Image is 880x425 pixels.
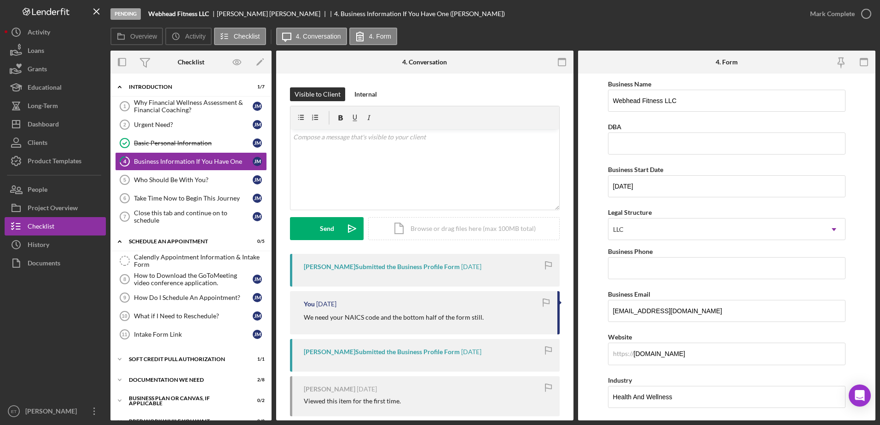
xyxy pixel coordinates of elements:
[304,312,484,322] p: We need your NAICS code and the bottom half of the form still.
[28,199,78,219] div: Project Overview
[716,58,738,66] div: 4. Form
[5,152,106,170] button: Product Templates
[801,5,875,23] button: Mark Complete
[123,214,126,219] tspan: 7
[129,84,242,90] div: Introduction
[123,158,127,164] tspan: 4
[253,311,262,321] div: J M
[23,402,83,423] div: [PERSON_NAME]
[248,398,265,403] div: 0 / 2
[290,217,364,240] button: Send
[129,356,242,362] div: Soft Credit Pull Authorization
[304,300,315,308] div: You
[354,87,377,101] div: Internal
[5,254,106,272] a: Documents
[28,115,59,136] div: Dashboard
[608,166,663,173] label: Business Start Date
[134,272,253,287] div: How to Download the GoToMeeting video conference application.
[115,134,267,152] a: Basic Personal InformationJM
[608,80,651,88] label: Business Name
[253,293,262,302] div: J M
[134,331,253,338] div: Intake Form Link
[123,295,126,300] tspan: 9
[165,28,211,45] button: Activity
[253,157,262,166] div: J M
[115,252,267,270] a: Calendly Appointment Information & Intake Form
[608,290,650,298] label: Business Email
[334,10,505,17] div: 4. Business Information If You Have One ([PERSON_NAME])
[134,312,253,320] div: What if I Need to Reschedule?
[320,217,334,240] div: Send
[28,60,47,80] div: Grants
[5,97,106,115] button: Long-Term
[810,5,855,23] div: Mark Complete
[5,199,106,217] button: Project Overview
[5,23,106,41] button: Activity
[304,397,401,405] div: Viewed this item for the first time.
[253,194,262,203] div: J M
[217,10,328,17] div: [PERSON_NAME] [PERSON_NAME]
[5,41,106,60] button: Loans
[248,419,265,424] div: 0 / 3
[253,275,262,284] div: J M
[28,180,47,201] div: People
[253,212,262,221] div: J M
[214,28,266,45] button: Checklist
[248,377,265,383] div: 2 / 8
[461,348,481,356] time: 2024-09-16 21:04
[115,270,267,288] a: 8How to Download the GoToMeeting video conference application.JM
[115,207,267,226] a: 7Close this tab and continue on to scheduleJM
[849,385,871,407] div: Open Intercom Messenger
[290,87,345,101] button: Visible to Client
[134,294,253,301] div: How Do I Schedule An Appointment?
[253,138,262,148] div: J M
[369,33,391,40] label: 4. Form
[357,385,377,393] time: 2024-09-16 15:45
[115,189,267,207] a: 6Take Time Now to Begin This JourneyJM
[134,139,253,147] div: Basic Personal Information
[134,158,253,165] div: Business Information If You Have One
[185,33,205,40] label: Activity
[316,300,336,308] time: 2024-09-16 23:57
[5,115,106,133] button: Dashboard
[613,226,624,233] div: LLC
[253,102,262,111] div: J M
[276,28,347,45] button: 4. Conversation
[123,276,126,282] tspan: 8
[134,195,253,202] div: Take Time Now to Begin This Journey
[402,58,447,66] div: 4. Conversation
[5,78,106,97] button: Educational
[28,97,58,117] div: Long-Term
[350,87,382,101] button: Internal
[28,23,50,44] div: Activity
[122,332,127,337] tspan: 11
[148,10,209,17] b: Webhead Fitness LLC
[248,356,265,362] div: 1 / 1
[123,122,126,127] tspan: 2
[5,60,106,78] a: Grants
[304,263,460,270] div: [PERSON_NAME] Submitted the Business Profile Form
[115,171,267,189] a: 5Who Should Be With You?JM
[115,288,267,307] a: 9How Do I Schedule An Appointment?JM
[115,307,267,325] a: 10What if I Need to Reschedule?JM
[253,175,262,184] div: J M
[253,120,262,129] div: J M
[115,97,267,115] a: 1Why Financial Wellness Assessment & Financial Coaching?JM
[134,253,266,268] div: Calendly Appointment Information & Intake Form
[28,133,47,154] div: Clients
[5,180,106,199] button: People
[5,217,106,235] button: Checklist
[129,419,242,424] div: Prep Work While You Wait
[134,121,253,128] div: Urgent Need?
[122,313,127,319] tspan: 10
[295,87,341,101] div: Visible to Client
[608,123,621,131] label: DBA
